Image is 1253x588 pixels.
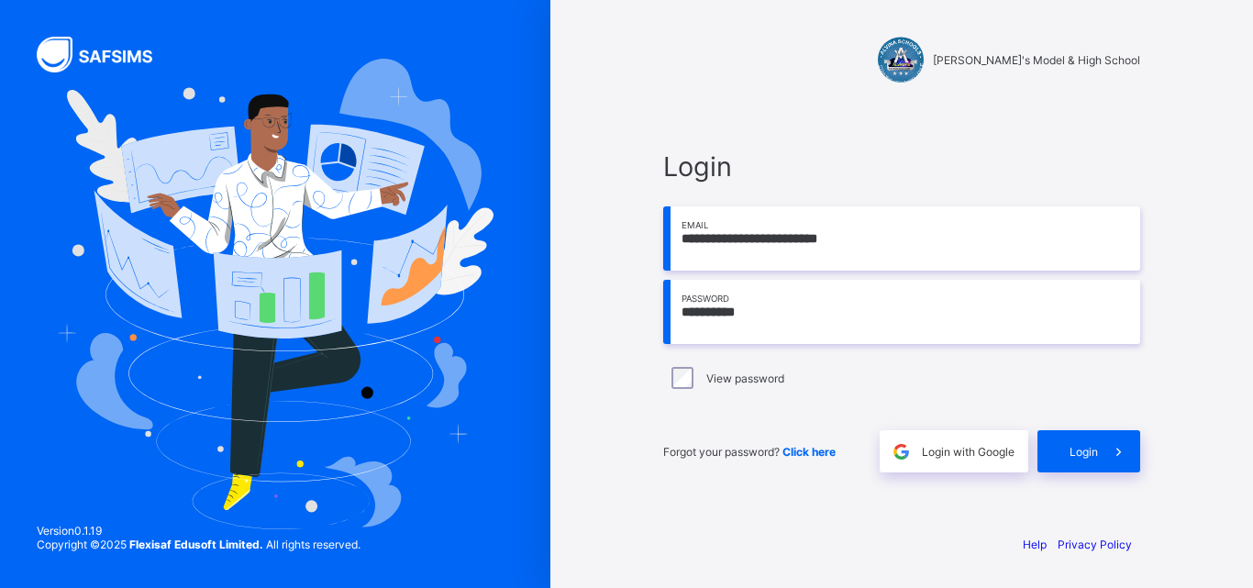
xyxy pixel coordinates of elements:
[922,445,1015,459] span: Login with Google
[663,445,836,459] span: Forgot your password?
[37,538,360,551] span: Copyright © 2025 All rights reserved.
[1070,445,1098,459] span: Login
[37,524,360,538] span: Version 0.1.19
[1023,538,1047,551] a: Help
[57,59,493,528] img: Hero Image
[933,53,1140,67] span: [PERSON_NAME]'s Model & High School
[706,372,784,385] label: View password
[1058,538,1132,551] a: Privacy Policy
[663,150,1140,183] span: Login
[782,445,836,459] a: Click here
[129,538,263,551] strong: Flexisaf Edusoft Limited.
[891,441,912,462] img: google.396cfc9801f0270233282035f929180a.svg
[37,37,174,72] img: SAFSIMS Logo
